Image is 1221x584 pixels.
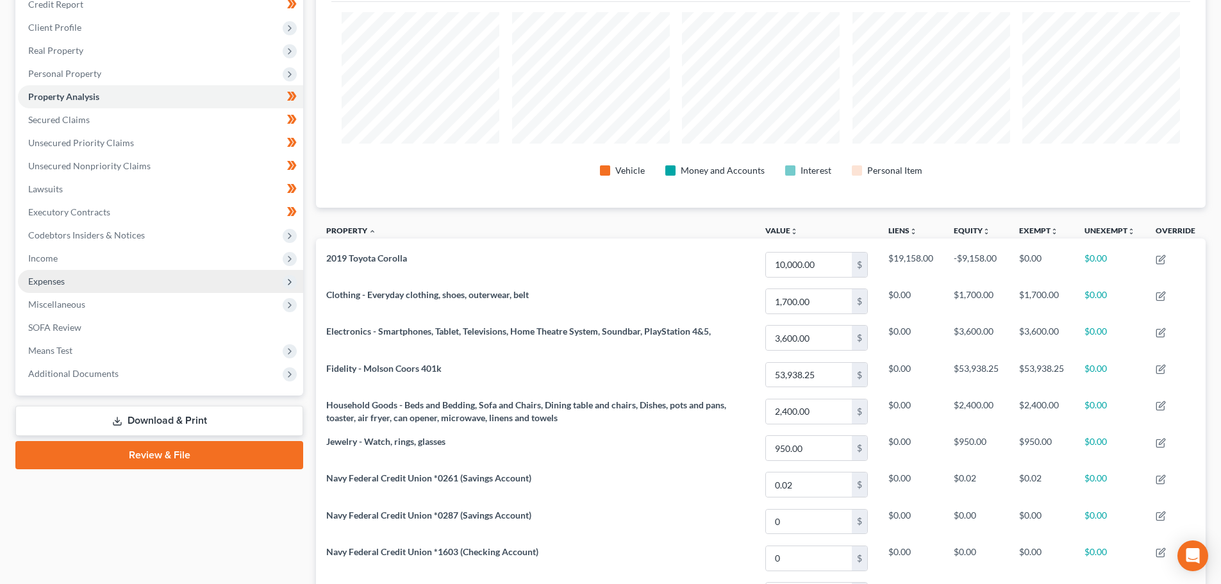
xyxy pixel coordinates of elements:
span: Clothing - Everyday clothing, shoes, outerwear, belt [326,289,529,300]
td: $0.00 [878,467,943,503]
a: Property Analysis [18,85,303,108]
td: $0.00 [1074,503,1145,540]
td: -$9,158.00 [943,246,1009,283]
div: $ [852,289,867,313]
td: $0.00 [878,430,943,467]
div: $ [852,253,867,277]
span: Additional Documents [28,368,119,379]
td: $950.00 [1009,430,1074,467]
input: 0.00 [766,436,852,460]
input: 0.00 [766,289,852,313]
td: $0.00 [878,283,943,320]
input: 0.00 [766,399,852,424]
span: Secured Claims [28,114,90,125]
input: 0.00 [766,546,852,571]
td: $0.00 [1074,356,1145,393]
i: expand_less [369,228,376,235]
i: unfold_more [1127,228,1135,235]
td: $19,158.00 [878,246,943,283]
span: Lawsuits [28,183,63,194]
input: 0.00 [766,326,852,350]
span: Executory Contracts [28,206,110,217]
td: $0.02 [943,467,1009,503]
span: Jewelry - Watch, rings, glasses [326,436,445,447]
input: 0.00 [766,472,852,497]
span: Navy Federal Credit Union *1603 (Checking Account) [326,546,538,557]
span: Fidelity - Molson Coors 401k [326,363,442,374]
a: Download & Print [15,406,303,436]
div: $ [852,546,867,571]
td: $0.00 [943,503,1009,540]
td: $0.00 [1074,540,1145,576]
i: unfold_more [983,228,990,235]
td: $3,600.00 [1009,320,1074,356]
td: $1,700.00 [943,283,1009,320]
a: Exemptunfold_more [1019,226,1058,235]
div: $ [852,399,867,424]
span: Property Analysis [28,91,99,102]
span: Navy Federal Credit Union *0261 (Savings Account) [326,472,531,483]
a: Executory Contracts [18,201,303,224]
td: $0.00 [1009,540,1074,576]
td: $0.00 [878,540,943,576]
span: Miscellaneous [28,299,85,310]
td: $950.00 [943,430,1009,467]
td: $0.00 [1074,430,1145,467]
span: Expenses [28,276,65,287]
input: 0.00 [766,253,852,277]
span: Means Test [28,345,72,356]
a: Equityunfold_more [954,226,990,235]
td: $0.00 [1009,246,1074,283]
td: $0.00 [1074,393,1145,430]
td: $53,938.25 [1009,356,1074,393]
div: $ [852,363,867,387]
th: Override [1145,218,1206,247]
span: Navy Federal Credit Union *0287 (Savings Account) [326,510,531,521]
div: $ [852,510,867,534]
div: Interest [801,164,831,177]
input: 0.00 [766,510,852,534]
td: $0.00 [878,393,943,430]
input: 0.00 [766,363,852,387]
span: Income [28,253,58,263]
a: Unsecured Priority Claims [18,131,303,154]
span: Codebtors Insiders & Notices [28,229,145,240]
i: unfold_more [910,228,917,235]
td: $0.00 [943,540,1009,576]
div: Money and Accounts [681,164,765,177]
div: Vehicle [615,164,645,177]
a: Liensunfold_more [888,226,917,235]
td: $53,938.25 [943,356,1009,393]
span: Personal Property [28,68,101,79]
td: $0.02 [1009,467,1074,503]
div: $ [852,436,867,460]
span: 2019 Toyota Corolla [326,253,407,263]
td: $0.00 [878,503,943,540]
span: Unsecured Priority Claims [28,137,134,148]
div: $ [852,326,867,350]
td: $0.00 [1074,246,1145,283]
i: unfold_more [1051,228,1058,235]
td: $0.00 [1074,320,1145,356]
a: Unsecured Nonpriority Claims [18,154,303,178]
a: Valueunfold_more [765,226,798,235]
a: Unexemptunfold_more [1084,226,1135,235]
div: Personal Item [867,164,922,177]
span: SOFA Review [28,322,81,333]
span: Real Property [28,45,83,56]
div: Open Intercom Messenger [1177,540,1208,571]
td: $1,700.00 [1009,283,1074,320]
a: Property expand_less [326,226,376,235]
td: $3,600.00 [943,320,1009,356]
span: Household Goods - Beds and Bedding, Sofa and Chairs, Dining table and chairs, Dishes, pots and pa... [326,399,726,423]
a: Lawsuits [18,178,303,201]
td: $0.00 [878,356,943,393]
i: unfold_more [790,228,798,235]
td: $0.00 [1009,503,1074,540]
a: SOFA Review [18,316,303,339]
span: Electronics - Smartphones, Tablet, Televisions, Home Theatre System, Soundbar, PlayStation 4&5, [326,326,711,337]
td: $2,400.00 [943,393,1009,430]
td: $0.00 [878,320,943,356]
span: Client Profile [28,22,81,33]
div: $ [852,472,867,497]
